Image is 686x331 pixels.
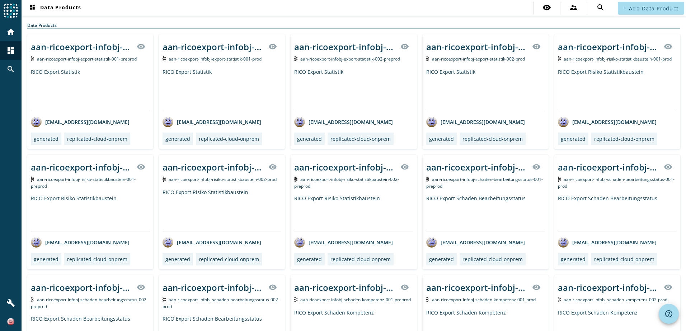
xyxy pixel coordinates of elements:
[558,237,569,248] img: avatar
[426,237,437,248] img: avatar
[163,116,261,127] div: [EMAIL_ADDRESS][DOMAIN_NAME]
[426,176,543,189] span: Kafka Topic: aan-ricoexport-infobj-schaden-bearbeitungsstatus-001-preprod
[426,116,437,127] img: avatar
[28,4,81,13] span: Data Products
[31,116,130,127] div: [EMAIL_ADDRESS][DOMAIN_NAME]
[165,256,190,263] div: generated
[31,56,34,61] img: Kafka Topic: aan-ricoexport-infobj-export-statistik-001-preprod
[426,161,528,173] div: aan-ricoexport-infobj-schaden-bearbeitungsstatus-001-_stage_
[163,189,281,231] div: RICO Export Risiko Statistikbaustein
[7,318,14,325] img: 83f4ce1d17f47f21ebfbce80c7408106
[31,68,150,111] div: RICO Export Statistik
[37,56,137,62] span: Kafka Topic: aan-ricoexport-infobj-export-statistik-001-preprod
[429,135,454,142] div: generated
[558,116,657,127] div: [EMAIL_ADDRESS][DOMAIN_NAME]
[4,4,18,18] img: spoud-logo.svg
[558,195,677,231] div: RICO Export Schaden Bearbeitungsstatus
[31,237,42,248] img: avatar
[163,41,264,53] div: aan-ricoexport-infobj-export-statistik-001-_stage_
[426,237,525,248] div: [EMAIL_ADDRESS][DOMAIN_NAME]
[169,176,277,182] span: Kafka Topic: aan-ricoexport-infobj-risiko-statistikbaustein-002-prod
[165,135,190,142] div: generated
[163,297,279,310] span: Kafka Topic: aan-ricoexport-infobj-schaden-bearbeitungsstatus-002-prod
[564,297,667,303] span: Kafka Topic: aan-ricoexport-infobj-schaden-kompetenz-002-prod
[163,237,173,248] img: avatar
[6,46,15,55] mat-icon: dashboard
[330,135,391,142] div: replicated-cloud-onprem
[561,256,586,263] div: generated
[268,283,277,292] mat-icon: visibility
[163,116,173,127] img: avatar
[294,177,297,182] img: Kafka Topic: aan-ricoexport-infobj-risiko-statistikbaustein-002-preprod
[426,116,525,127] div: [EMAIL_ADDRESS][DOMAIN_NAME]
[25,2,84,15] button: Data Products
[294,237,305,248] img: avatar
[561,135,586,142] div: generated
[664,42,672,51] mat-icon: visibility
[400,42,409,51] mat-icon: visibility
[558,68,677,111] div: RICO Export Risiko Statistikbaustein
[6,299,15,307] mat-icon: build
[137,163,145,171] mat-icon: visibility
[558,282,659,293] div: aan-ricoexport-infobj-schaden-kompetenz-002-_stage_
[426,297,429,302] img: Kafka Topic: aan-ricoexport-infobj-schaden-kompetenz-001-prod
[664,283,672,292] mat-icon: visibility
[426,41,528,53] div: aan-ricoexport-infobj-export-statistik-002-_stage_
[426,177,429,182] img: Kafka Topic: aan-ricoexport-infobj-schaden-bearbeitungsstatus-001-preprod
[268,42,277,51] mat-icon: visibility
[594,256,654,263] div: replicated-cloud-onprem
[163,161,264,173] div: aan-ricoexport-infobj-risiko-statistikbaustein-002-_stage_
[28,4,37,13] mat-icon: dashboard
[532,42,541,51] mat-icon: visibility
[199,135,259,142] div: replicated-cloud-onprem
[462,256,523,263] div: replicated-cloud-onprem
[594,135,654,142] div: replicated-cloud-onprem
[163,177,166,182] img: Kafka Topic: aan-ricoexport-infobj-risiko-statistikbaustein-002-prod
[31,195,150,231] div: RICO Export Risiko Statistikbaustein
[294,195,413,231] div: RICO Export Risiko Statistikbaustein
[294,176,399,189] span: Kafka Topic: aan-ricoexport-infobj-risiko-statistikbaustein-002-preprod
[569,3,578,12] mat-icon: supervisor_account
[67,135,127,142] div: replicated-cloud-onprem
[558,176,675,189] span: Kafka Topic: aan-ricoexport-infobj-schaden-bearbeitungsstatus-001-prod
[163,282,264,293] div: aan-ricoexport-infobj-schaden-bearbeitungsstatus-002-_stage_
[31,177,34,182] img: Kafka Topic: aan-ricoexport-infobj-risiko-statistikbaustein-001-preprod
[294,41,396,53] div: aan-ricoexport-infobj-export-statistik-002-_stage_
[432,297,536,303] span: Kafka Topic: aan-ricoexport-infobj-schaden-kompetenz-001-prod
[31,41,132,53] div: aan-ricoexport-infobj-export-statistik-001-_stage_
[163,237,261,248] div: [EMAIL_ADDRESS][DOMAIN_NAME]
[400,283,409,292] mat-icon: visibility
[31,282,132,293] div: aan-ricoexport-infobj-schaden-bearbeitungsstatus-002-_stage_
[34,256,58,263] div: generated
[300,56,400,62] span: Kafka Topic: aan-ricoexport-infobj-export-statistik-002-preprod
[297,135,322,142] div: generated
[294,116,305,127] img: avatar
[294,161,396,173] div: aan-ricoexport-infobj-risiko-statistikbaustein-002-_stage_
[330,256,391,263] div: replicated-cloud-onprem
[34,135,58,142] div: generated
[426,195,545,231] div: RICO Export Schaden Bearbeitungsstatus
[294,297,297,302] img: Kafka Topic: aan-ricoexport-infobj-schaden-kompetenz-001-preprod
[542,3,551,12] mat-icon: visibility
[664,163,672,171] mat-icon: visibility
[199,256,259,263] div: replicated-cloud-onprem
[27,22,680,29] div: Data Products
[558,237,657,248] div: [EMAIL_ADDRESS][DOMAIN_NAME]
[300,297,411,303] span: Kafka Topic: aan-ricoexport-infobj-schaden-kompetenz-001-preprod
[664,310,673,318] mat-icon: help_outline
[532,283,541,292] mat-icon: visibility
[432,56,525,62] span: Kafka Topic: aan-ricoexport-infobj-export-statistik-002-prod
[163,297,166,302] img: Kafka Topic: aan-ricoexport-infobj-schaden-bearbeitungsstatus-002-prod
[137,283,145,292] mat-icon: visibility
[558,297,561,302] img: Kafka Topic: aan-ricoexport-infobj-schaden-kompetenz-002-prod
[629,5,678,12] span: Add Data Product
[137,42,145,51] mat-icon: visibility
[622,6,626,10] mat-icon: add
[558,116,569,127] img: avatar
[596,3,605,12] mat-icon: search
[31,297,148,310] span: Kafka Topic: aan-ricoexport-infobj-schaden-bearbeitungsstatus-002-preprod
[6,65,15,73] mat-icon: search
[294,68,413,111] div: RICO Export Statistik
[294,282,396,293] div: aan-ricoexport-infobj-schaden-kompetenz-001-_stage_
[163,56,166,61] img: Kafka Topic: aan-ricoexport-infobj-export-statistik-001-prod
